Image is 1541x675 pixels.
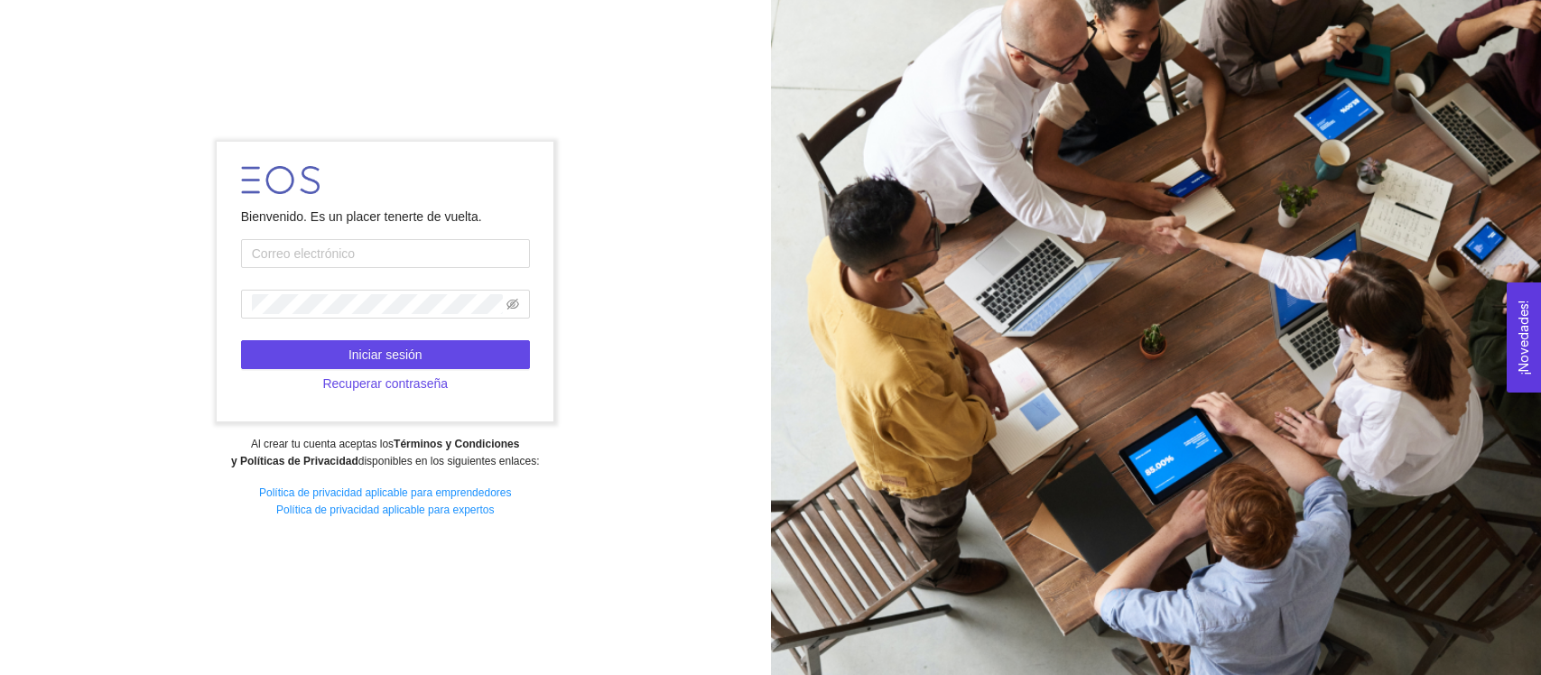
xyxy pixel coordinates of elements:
img: LOGO [241,166,320,194]
div: Al crear tu cuenta aceptas los disponibles en los siguientes enlaces: [12,436,758,470]
button: Iniciar sesión [241,340,530,369]
button: Recuperar contraseña [241,369,530,398]
input: Correo electrónico [241,239,530,268]
a: Recuperar contraseña [241,376,530,391]
a: Política de privacidad aplicable para expertos [276,504,494,516]
span: eye-invisible [506,298,519,310]
span: Iniciar sesión [348,345,422,365]
div: Bienvenido. Es un placer tenerte de vuelta. [241,207,530,227]
a: Política de privacidad aplicable para emprendedores [259,486,512,499]
span: Recuperar contraseña [322,374,448,393]
button: Open Feedback Widget [1507,282,1541,393]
